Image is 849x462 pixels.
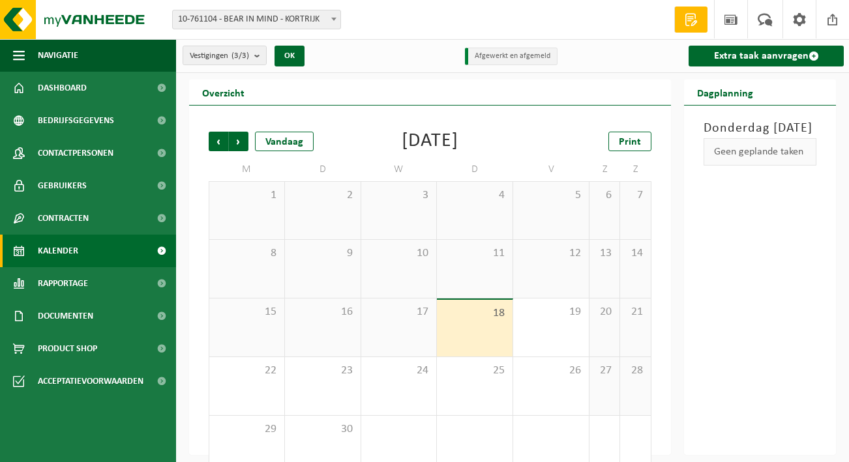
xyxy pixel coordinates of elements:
span: 3 [368,188,430,203]
span: Vestigingen [190,46,249,66]
button: Vestigingen(3/3) [183,46,267,65]
span: 15 [216,305,278,319]
span: 27 [596,364,614,378]
count: (3/3) [231,51,249,60]
span: Vorige [209,132,228,151]
td: D [285,158,361,181]
h3: Donderdag [DATE] [704,119,816,138]
td: D [437,158,513,181]
span: Gebruikers [38,169,87,202]
span: 28 [627,364,644,378]
span: 29 [216,422,278,437]
span: 5 [520,188,582,203]
span: 2 [291,188,354,203]
span: Rapportage [38,267,88,300]
span: 7 [627,188,644,203]
td: Z [589,158,621,181]
span: Bedrijfsgegevens [38,104,114,137]
h2: Overzicht [189,79,258,105]
span: Dashboard [38,72,87,104]
span: Volgende [229,132,248,151]
span: Kalender [38,235,78,267]
span: Print [619,137,641,147]
span: Documenten [38,300,93,332]
span: 24 [368,364,430,378]
span: 9 [291,246,354,261]
span: 20 [596,305,614,319]
a: Extra taak aanvragen [689,46,844,66]
h2: Dagplanning [684,79,766,105]
span: Navigatie [38,39,78,72]
span: 12 [520,246,582,261]
span: 14 [627,246,644,261]
span: 26 [520,364,582,378]
span: 30 [291,422,354,437]
li: Afgewerkt en afgemeld [465,48,558,65]
span: 11 [443,246,506,261]
span: 17 [368,305,430,319]
a: Print [608,132,651,151]
td: M [209,158,285,181]
span: 10 [368,246,430,261]
span: 8 [216,246,278,261]
span: Acceptatievoorwaarden [38,365,143,397]
span: 10-761104 - BEAR IN MIND - KORTRIJK [173,10,340,29]
td: Z [620,158,651,181]
td: W [361,158,438,181]
span: 10-761104 - BEAR IN MIND - KORTRIJK [172,10,341,29]
span: 1 [216,188,278,203]
span: Contactpersonen [38,137,113,169]
span: 13 [596,246,614,261]
span: 18 [443,306,506,321]
div: [DATE] [402,132,458,151]
span: Contracten [38,202,89,235]
span: 16 [291,305,354,319]
td: V [513,158,589,181]
span: Product Shop [38,332,97,365]
div: Geen geplande taken [704,138,816,166]
span: 4 [443,188,506,203]
button: OK [275,46,305,66]
span: 21 [627,305,644,319]
span: 19 [520,305,582,319]
span: 6 [596,188,614,203]
span: 25 [443,364,506,378]
span: 23 [291,364,354,378]
div: Vandaag [255,132,314,151]
span: 22 [216,364,278,378]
